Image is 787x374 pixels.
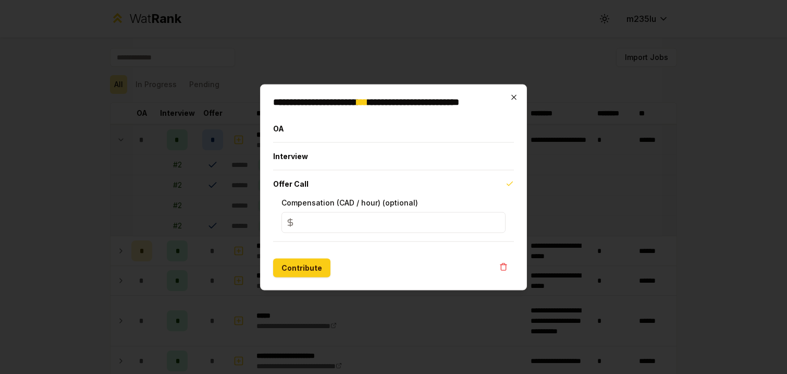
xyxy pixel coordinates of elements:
[273,258,330,277] button: Contribute
[281,198,418,207] label: Compensation (CAD / hour) (optional)
[273,142,514,170] button: Interview
[273,197,514,241] div: Offer Call
[273,115,514,142] button: OA
[273,170,514,197] button: Offer Call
